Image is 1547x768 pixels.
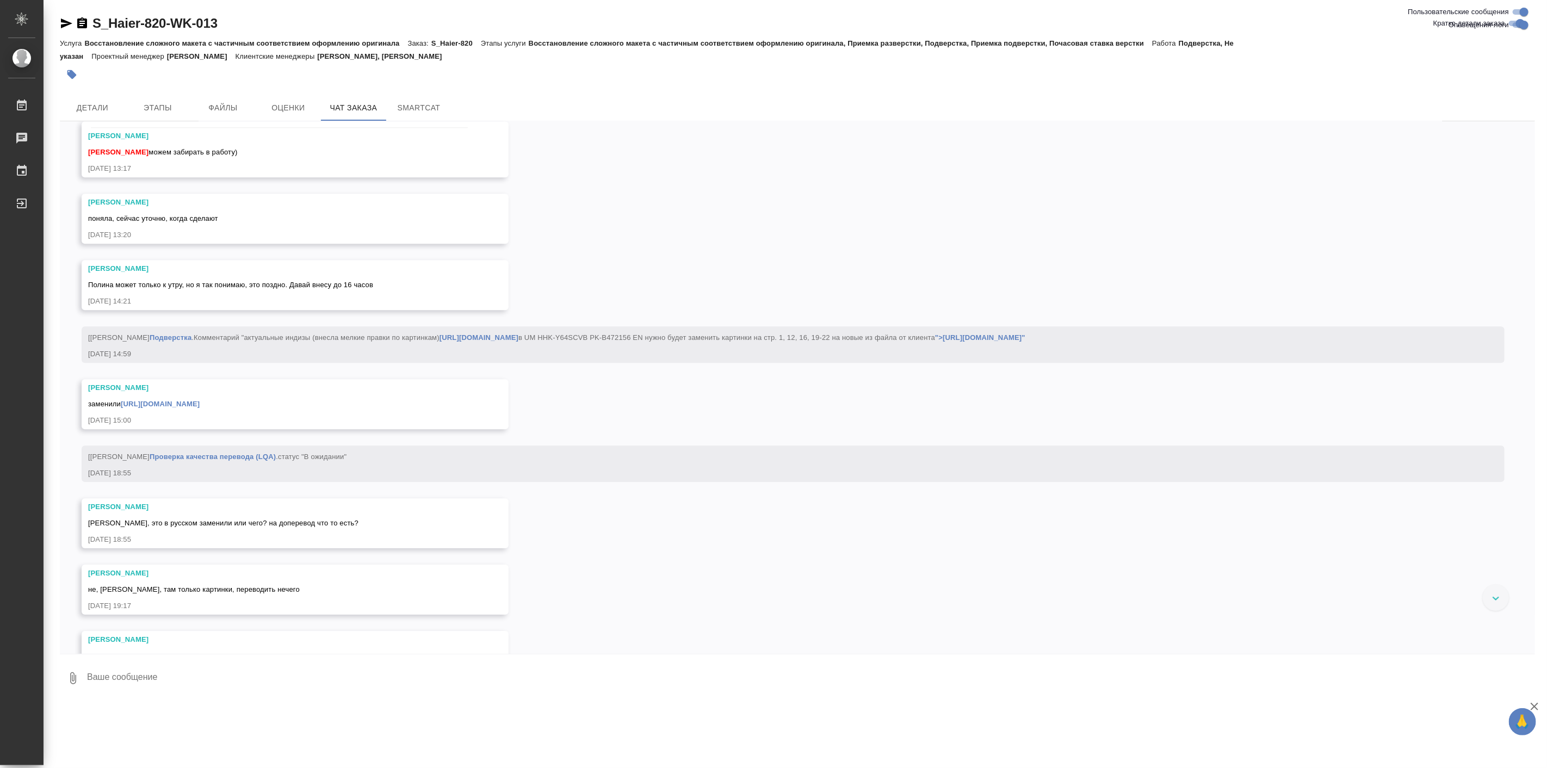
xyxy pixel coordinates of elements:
[88,534,471,545] div: [DATE] 18:55
[150,453,276,461] a: Проверка качества перевода (LQA)
[236,52,318,60] p: Клиентские менеджеры
[66,101,119,115] span: Детали
[88,214,218,222] span: поняла, сейчас уточню, когда сделают
[132,101,184,115] span: Этапы
[88,197,471,208] div: [PERSON_NAME]
[1449,20,1509,30] span: Оповещения-логи
[76,17,89,30] button: Скопировать ссылку
[88,148,238,156] span: можем забирать в работу)
[431,39,481,47] p: S_Haier-820
[88,230,471,240] div: [DATE] 13:20
[88,349,1466,360] div: [DATE] 14:59
[88,468,1466,479] div: [DATE] 18:55
[60,63,84,86] button: Добавить тэг
[150,333,191,342] a: Подверстка
[88,501,471,512] div: [PERSON_NAME]
[481,39,529,47] p: Этапы услуги
[88,453,346,461] span: [[PERSON_NAME] .
[327,101,380,115] span: Чат заказа
[88,163,471,174] div: [DATE] 13:17
[408,39,431,47] p: Заказ:
[88,131,471,141] div: [PERSON_NAME]
[88,296,471,307] div: [DATE] 14:21
[935,333,1025,342] a: ">[URL][DOMAIN_NAME]"
[84,39,407,47] p: Восстановление сложного макета с частичным соответствием оформлению оригинала
[529,39,1152,47] p: Восстановление сложного макета с частичным соответствием оформлению оригинала, Приемка разверстки...
[262,101,314,115] span: Оценки
[1408,7,1509,17] span: Пользовательские сообщения
[88,585,300,593] span: не, [PERSON_NAME], там только картинки, переводить нечего
[88,333,1025,342] span: [[PERSON_NAME] .
[121,400,200,408] a: [URL][DOMAIN_NAME]
[88,600,471,611] div: [DATE] 19:17
[167,52,236,60] p: [PERSON_NAME]
[88,519,358,527] span: [PERSON_NAME], это в русском заменили или чего? на доперевод что то есть?
[278,453,346,461] span: статус "В ожидании"
[1513,710,1532,733] span: 🙏
[317,52,450,60] p: [PERSON_NAME], [PERSON_NAME]
[194,333,1025,342] span: Комментарий "актуальные индизы (внесла мелкие правки по картинкам) в UM HHK-Y64SCVB PK-B472156 EN...
[88,634,471,645] div: [PERSON_NAME]
[88,148,148,156] span: [PERSON_NAME]
[91,52,166,60] p: Проектный менеджер
[440,333,518,342] a: [URL][DOMAIN_NAME]
[88,568,471,579] div: [PERSON_NAME]
[88,382,471,393] div: [PERSON_NAME]
[88,400,200,408] span: заменили
[88,281,373,289] span: Полина может только к утру, но я так понимаю, это поздно. Давай внесу до 16 часов
[1509,708,1536,735] button: 🙏
[1152,39,1179,47] p: Работа
[88,652,222,660] span: да, это заменили картинки в рус версии
[92,16,218,30] a: S_Haier-820-WK-013
[197,101,249,115] span: Файлы
[60,17,73,30] button: Скопировать ссылку для ЯМессенджера
[393,101,445,115] span: SmartCat
[60,39,84,47] p: Услуга
[88,263,471,274] div: [PERSON_NAME]
[88,415,471,426] div: [DATE] 15:00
